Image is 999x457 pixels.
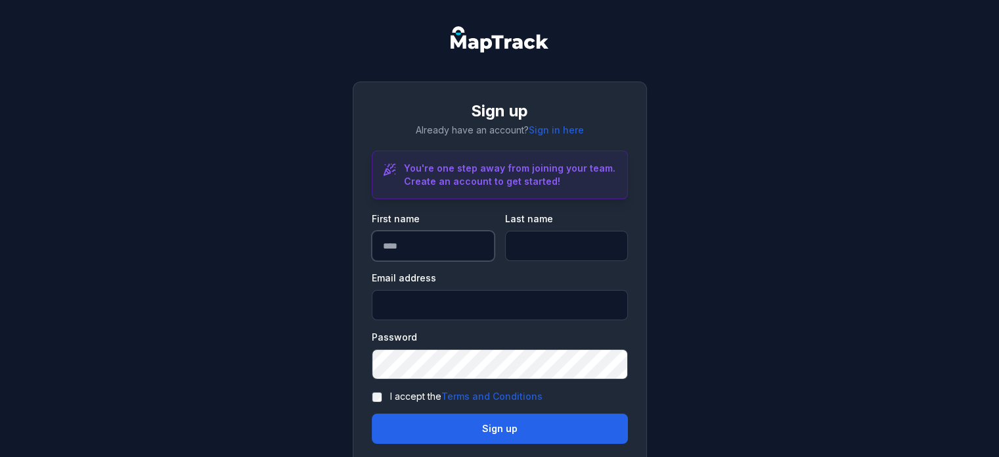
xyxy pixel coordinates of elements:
[416,124,584,135] span: Already have an account?
[529,124,584,137] a: Sign in here
[441,390,543,403] a: Terms and Conditions
[372,212,420,226] label: First name
[372,414,628,444] button: Sign up
[505,212,553,226] label: Last name
[372,331,417,344] label: Password
[404,162,617,188] h3: You're one step away from joining your team. Create an account to get started!
[390,390,543,403] label: I accept the
[430,26,570,53] nav: Global
[372,272,436,285] label: Email address
[372,101,628,122] h1: Sign up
